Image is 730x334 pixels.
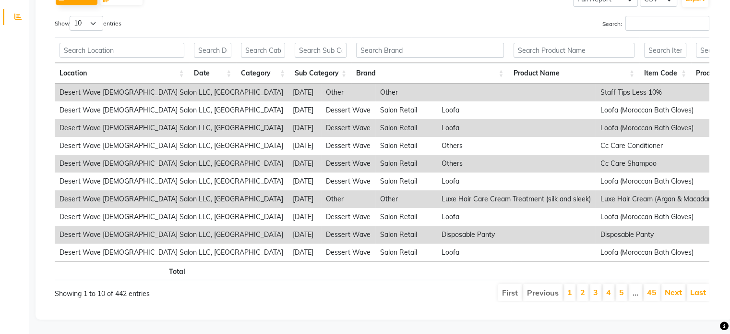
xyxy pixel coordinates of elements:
td: Salon Retail [375,244,437,261]
td: [DATE] [288,137,321,155]
td: Dessert Wave [321,155,375,173]
td: Luxe Hair Cream (Argan & Macadamia) [596,190,726,208]
a: 3 [593,287,598,297]
a: Next [665,287,682,297]
td: [DATE] [288,226,321,244]
td: [DATE] [288,119,321,137]
td: Others [437,137,596,155]
td: Desert Wave [DEMOGRAPHIC_DATA] Salon LLC, [GEOGRAPHIC_DATA] [55,244,288,261]
input: Search Item Code [644,43,686,58]
td: Others [437,155,596,173]
td: Dessert Wave [321,226,375,244]
td: Loofa (Moroccan Bath Gloves) [596,173,726,190]
td: Salon Retail [375,137,437,155]
a: Last [690,287,706,297]
input: Search Brand [356,43,503,58]
a: 1 [567,287,572,297]
td: [DATE] [288,101,321,119]
td: [DATE] [288,208,321,226]
td: Dessert Wave [321,173,375,190]
th: Brand: activate to sort column ascending [351,63,508,84]
a: 4 [606,287,611,297]
td: Salon Retail [375,208,437,226]
td: Desert Wave [DEMOGRAPHIC_DATA] Salon LLC, [GEOGRAPHIC_DATA] [55,190,288,208]
th: Product Name: activate to sort column ascending [509,63,639,84]
input: Search Location [60,43,184,58]
label: Search: [602,16,709,31]
td: Loofa (Moroccan Bath Gloves) [596,244,726,261]
td: Cc Care Conditioner [596,137,726,155]
td: Other [321,190,375,208]
td: Other [321,84,375,101]
td: [DATE] [288,190,321,208]
td: Loofa [437,208,596,226]
td: Dessert Wave [321,208,375,226]
td: Disposable Panty [596,226,726,244]
input: Search Product Name [514,43,634,58]
td: Disposable Panty [437,226,596,244]
td: Desert Wave [DEMOGRAPHIC_DATA] Salon LLC, [GEOGRAPHIC_DATA] [55,173,288,190]
td: Salon Retail [375,173,437,190]
td: Desert Wave [DEMOGRAPHIC_DATA] Salon LLC, [GEOGRAPHIC_DATA] [55,208,288,226]
td: Luxe Hair Care Cream Treatment (silk and sleek) [437,190,596,208]
input: Search: [625,16,709,31]
input: Search Sub Category [295,43,347,58]
td: Dessert Wave [321,101,375,119]
th: Sub Category: activate to sort column ascending [290,63,351,84]
td: Desert Wave [DEMOGRAPHIC_DATA] Salon LLC, [GEOGRAPHIC_DATA] [55,155,288,173]
td: Desert Wave [DEMOGRAPHIC_DATA] Salon LLC, [GEOGRAPHIC_DATA] [55,226,288,244]
td: Desert Wave [DEMOGRAPHIC_DATA] Salon LLC, [GEOGRAPHIC_DATA] [55,119,288,137]
td: Dessert Wave [321,119,375,137]
th: Category: activate to sort column ascending [236,63,290,84]
th: Item Code: activate to sort column ascending [639,63,691,84]
a: 5 [619,287,624,297]
th: Location: activate to sort column ascending [55,63,189,84]
td: Loofa [437,173,596,190]
td: [DATE] [288,173,321,190]
td: Salon Retail [375,226,437,244]
input: Search Date [194,43,232,58]
td: Loofa (Moroccan Bath Gloves) [596,101,726,119]
td: Staff Tips Less 10% [596,84,726,101]
td: [DATE] [288,84,321,101]
td: Loofa (Moroccan Bath Gloves) [596,119,726,137]
label: Show entries [55,16,121,31]
select: Showentries [70,16,103,31]
td: Dessert Wave [321,137,375,155]
td: Loofa [437,119,596,137]
td: [DATE] [288,155,321,173]
th: Total [55,261,190,280]
td: Dessert Wave [321,244,375,261]
td: Loofa (Moroccan Bath Gloves) [596,208,726,226]
td: [DATE] [288,244,321,261]
td: Salon Retail [375,101,437,119]
a: 45 [647,287,657,297]
input: Search Category [241,43,285,58]
td: Other [375,84,437,101]
td: Loofa [437,244,596,261]
div: Showing 1 to 10 of 442 entries [55,283,319,299]
td: Desert Wave [DEMOGRAPHIC_DATA] Salon LLC, [GEOGRAPHIC_DATA] [55,84,288,101]
a: 2 [580,287,585,297]
td: Desert Wave [DEMOGRAPHIC_DATA] Salon LLC, [GEOGRAPHIC_DATA] [55,137,288,155]
td: Other [375,190,437,208]
th: Date: activate to sort column ascending [189,63,237,84]
td: Salon Retail [375,155,437,173]
td: Desert Wave [DEMOGRAPHIC_DATA] Salon LLC, [GEOGRAPHIC_DATA] [55,101,288,119]
td: Cc Care Shampoo [596,155,726,173]
td: Salon Retail [375,119,437,137]
td: Loofa [437,101,596,119]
